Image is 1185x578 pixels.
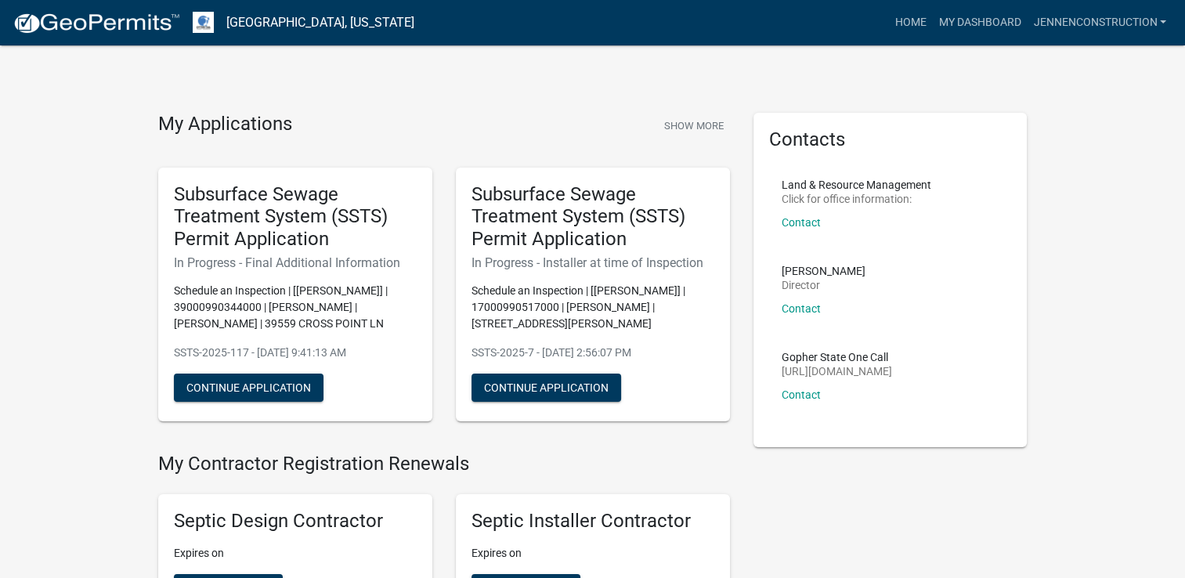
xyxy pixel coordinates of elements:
h5: Septic Installer Contractor [471,510,714,533]
p: Expires on [471,545,714,562]
img: Otter Tail County, Minnesota [193,12,214,33]
h6: In Progress - Installer at time of Inspection [471,255,714,270]
h5: Subsurface Sewage Treatment System (SSTS) Permit Application [174,183,417,251]
h6: In Progress - Final Additional Information [174,255,417,270]
p: Click for office information: [782,193,931,204]
p: Expires on [174,545,417,562]
p: Land & Resource Management [782,179,931,190]
p: SSTS-2025-117 - [DATE] 9:41:13 AM [174,345,417,361]
h4: My Contractor Registration Renewals [158,453,730,475]
a: My Dashboard [932,8,1027,38]
button: Continue Application [471,374,621,402]
h4: My Applications [158,113,292,136]
a: Contact [782,302,821,315]
h5: Septic Design Contractor [174,510,417,533]
p: Schedule an Inspection | [[PERSON_NAME]] | 39000990344000 | [PERSON_NAME] | [PERSON_NAME] | 39559... [174,283,417,332]
p: SSTS-2025-7 - [DATE] 2:56:07 PM [471,345,714,361]
p: Schedule an Inspection | [[PERSON_NAME]] | 17000990517000 | [PERSON_NAME] | [STREET_ADDRESS][PERS... [471,283,714,332]
a: Contact [782,388,821,401]
h5: Subsurface Sewage Treatment System (SSTS) Permit Application [471,183,714,251]
button: Show More [658,113,730,139]
a: Contact [782,216,821,229]
button: Continue Application [174,374,323,402]
a: jennenconstruction [1027,8,1172,38]
a: Home [888,8,932,38]
p: Gopher State One Call [782,352,892,363]
p: [PERSON_NAME] [782,266,865,276]
a: [GEOGRAPHIC_DATA], [US_STATE] [226,9,414,36]
h5: Contacts [769,128,1012,151]
p: Director [782,280,865,291]
p: [URL][DOMAIN_NAME] [782,366,892,377]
